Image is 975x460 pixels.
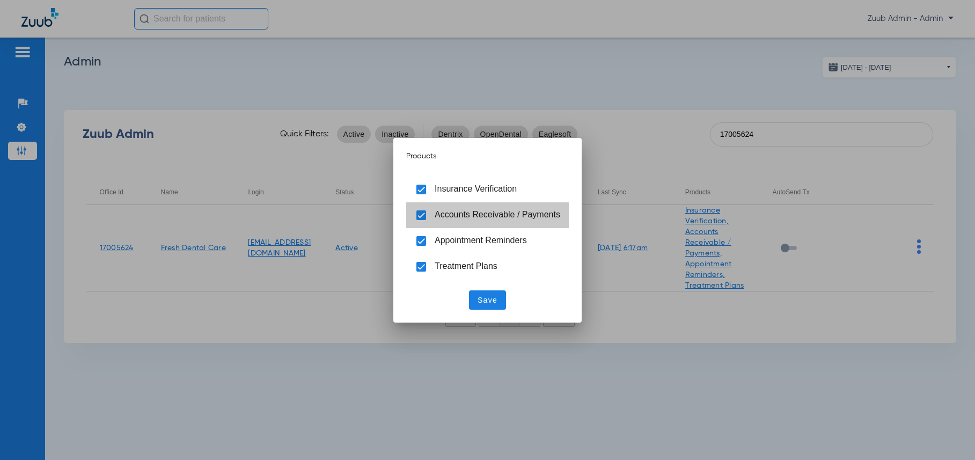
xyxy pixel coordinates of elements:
[435,236,527,245] span: Appointment Reminders
[478,295,497,305] span: Save
[406,151,569,162] div: Products
[435,184,517,193] span: Insurance Verification
[435,261,497,271] span: Treatment Plans
[435,210,560,219] span: Accounts Receivable / Payments
[469,290,506,310] button: Save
